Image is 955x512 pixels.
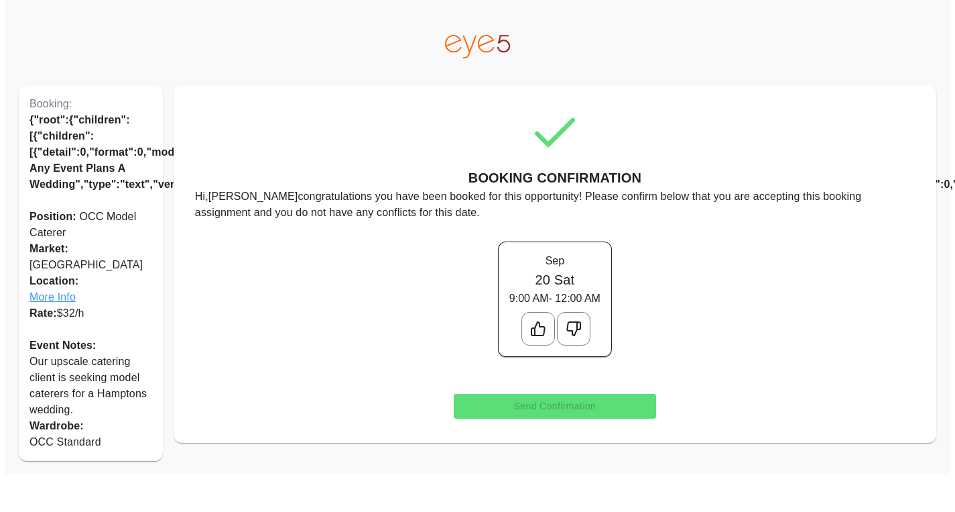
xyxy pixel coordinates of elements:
[29,338,152,354] p: Event Notes:
[29,418,152,434] p: Wardrobe:
[29,289,152,305] span: More Info
[29,307,57,319] span: Rate:
[29,243,68,254] span: Market:
[29,211,76,222] span: Position:
[195,189,915,221] p: Hi, [PERSON_NAME] congratulations you have been booked for this opportunity! Please confirm below...
[509,253,600,269] p: Sep
[29,241,152,273] p: [GEOGRAPHIC_DATA]
[509,269,600,291] h6: 20 Sat
[29,273,152,289] span: Location:
[29,96,152,112] p: Booking:
[29,209,152,241] p: OCC Model Caterer
[29,354,152,418] p: Our upscale catering client is seeking model caterers for a Hamptons wedding.
[509,291,600,307] p: 9:00 AM - 12:00 AM
[445,35,509,58] img: eye5
[29,434,152,450] p: OCC Standard
[29,112,152,193] p: {"root":{"children":[{"children":[{"detail":0,"format":0,"mode":"normal","style":"","text":"In An...
[468,167,641,189] h6: BOOKING CONFIRMATION
[29,305,152,321] p: $ 32 /h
